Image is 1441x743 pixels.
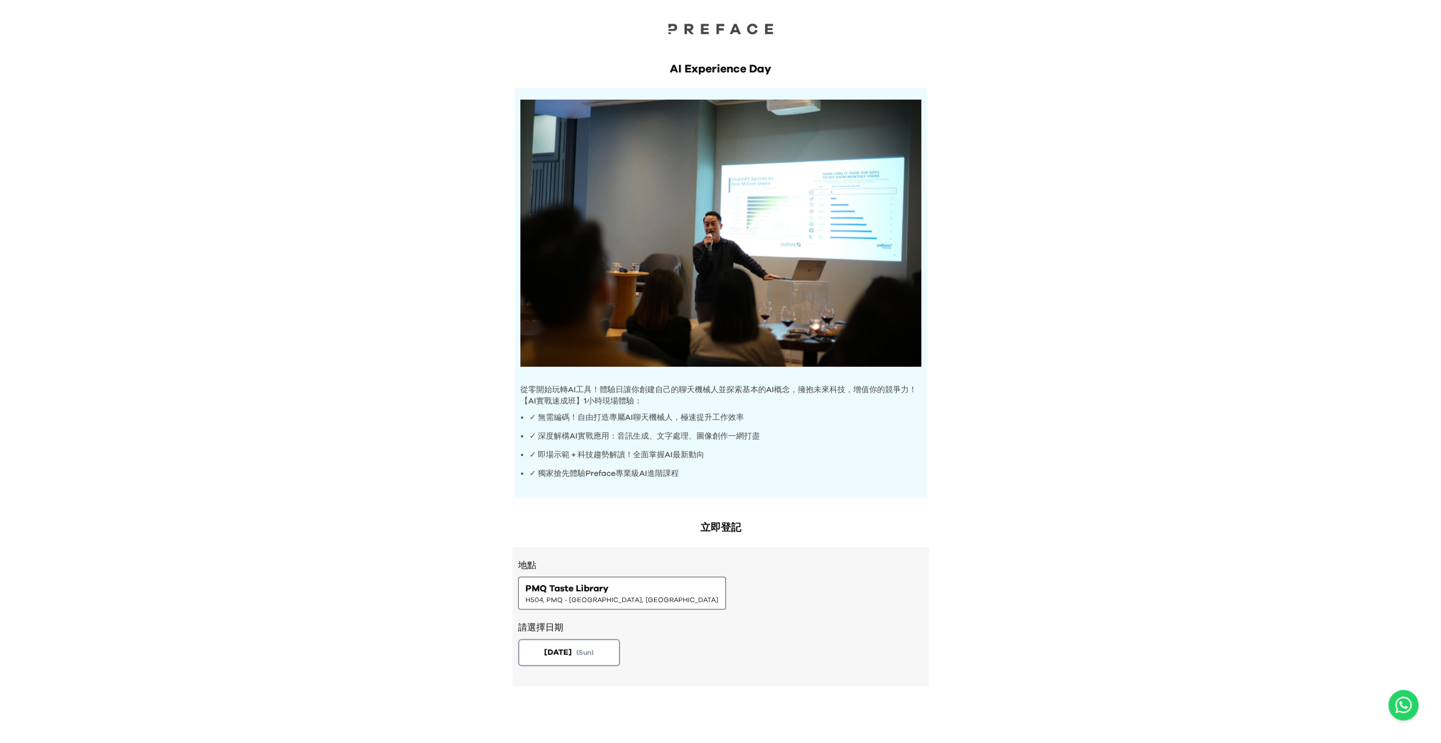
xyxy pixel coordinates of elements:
[529,412,921,423] p: ✓ 無需編碼！自由打造專屬AI聊天機械人，極速提升工作效率
[576,648,593,657] span: ( Sun )
[529,449,921,461] p: ✓ 即場示範 + 科技趨勢解讀！全面掌握AI最新動向
[664,23,777,35] img: Preface Logo
[520,100,921,367] img: Hero Image
[664,23,777,38] a: Preface Logo
[518,559,923,572] h3: 地點
[1388,690,1418,720] button: Open WhatsApp chat
[512,520,929,536] h2: 立即登記
[529,468,921,479] p: ✓ 獨家搶先體驗Preface專業級AI進階課程
[520,384,921,396] p: 從零開始玩轉AI工具！體驗日讓你創建自己的聊天機械人並探索基本的AI概念，擁抱未來科技，增值你的競爭力！
[515,61,927,77] h1: AI Experience Day
[518,621,923,634] h2: 請選擇日期
[520,396,921,407] p: 【AI實戰速成班】1小時現場體驗：
[525,595,719,604] span: H504, PMQ - [GEOGRAPHIC_DATA], [GEOGRAPHIC_DATA]
[518,639,620,666] button: [DATE](Sun)
[544,647,572,658] span: [DATE]
[1388,690,1418,720] a: Chat with us on WhatsApp
[529,431,921,442] p: ✓ 深度解構AI實戰應用：音訊生成、文字處理、圖像創作一網打盡
[525,582,609,595] span: PMQ Taste Library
